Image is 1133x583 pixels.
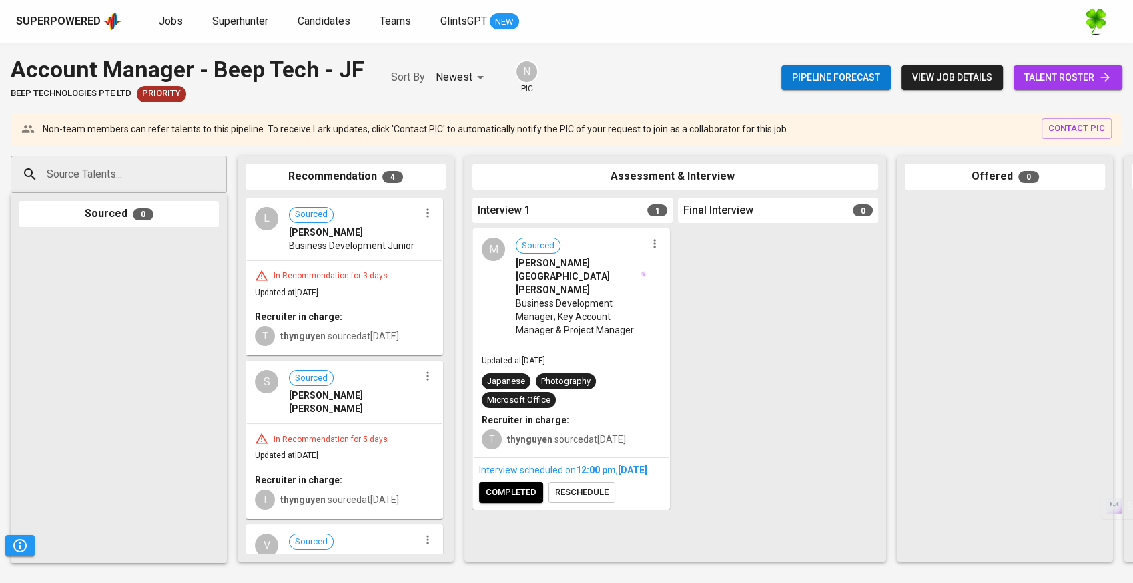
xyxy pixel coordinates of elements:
[618,465,647,475] span: [DATE]
[490,15,519,29] span: NEW
[255,475,342,485] b: Recruiter in charge:
[290,536,333,548] span: Sourced
[641,271,646,276] img: magic_wand.svg
[482,415,569,425] b: Recruiter in charge:
[255,370,278,393] div: S
[289,239,414,252] span: Business Development Junior
[380,15,411,27] span: Teams
[159,13,185,30] a: Jobs
[289,389,419,415] span: [PERSON_NAME] [PERSON_NAME]
[516,256,639,297] span: [PERSON_NAME][GEOGRAPHIC_DATA][PERSON_NAME]
[515,60,538,95] div: pic
[1014,65,1122,90] a: talent roster
[486,485,536,500] span: completed
[268,270,393,282] div: In Recommendation for 3 days
[541,375,591,388] div: Photography
[19,201,219,227] div: Sourced
[1018,171,1039,183] span: 0
[212,15,268,27] span: Superhunter
[516,297,646,337] span: Business Development Manager; Key Account Manager & Project Manager
[137,87,186,100] span: Priority
[853,204,873,216] span: 0
[280,331,399,341] span: sourced at [DATE]
[472,228,670,510] div: MSourced[PERSON_NAME][GEOGRAPHIC_DATA][PERSON_NAME]Business Development Manager; Key Account Mana...
[137,86,186,102] div: New Job received from Demand Team
[246,198,443,356] div: LSourced[PERSON_NAME]Business Development JuniorIn Recommendation for 3 daysUpdated at[DATE]Recru...
[576,465,616,475] span: 12:00 PM
[255,311,342,322] b: Recruiter in charge:
[268,434,393,445] div: In Recommendation for 5 days
[555,485,609,500] span: reschedule
[280,331,326,341] b: thynguyen
[11,53,364,86] div: Account Manager - Beep Tech - JF
[5,535,35,556] button: Pipeline Triggers
[16,14,101,29] div: Superpowered
[436,65,488,90] div: Newest
[440,13,519,30] a: GlintsGPT NEW
[289,226,363,239] span: [PERSON_NAME]
[1048,121,1105,136] span: contact pic
[255,288,318,297] span: Updated at [DATE]
[290,372,333,385] span: Sourced
[133,208,153,220] span: 0
[478,203,530,218] span: Interview 1
[220,173,222,176] button: Open
[280,494,399,505] span: sourced at [DATE]
[382,171,403,183] span: 4
[487,394,550,407] div: Microsoft Office
[436,69,472,85] p: Newest
[298,13,353,30] a: Candidates
[472,164,878,190] div: Assessment & Interview
[482,356,545,365] span: Updated at [DATE]
[298,15,350,27] span: Candidates
[507,434,626,445] span: sourced at [DATE]
[159,15,183,27] span: Jobs
[255,326,275,346] div: T
[11,87,131,100] span: Beep Technologies Pte Ltd
[901,65,1003,90] button: view job details
[482,238,505,261] div: M
[290,208,333,221] span: Sourced
[280,494,326,505] b: thynguyen
[1042,118,1112,139] button: contact pic
[246,164,446,190] div: Recommendation
[515,60,538,83] div: N
[683,203,753,218] span: Final Interview
[43,122,789,136] p: Non-team members can refer talents to this pipeline. To receive Lark updates, click 'Contact PIC'...
[255,490,275,510] div: T
[516,240,560,252] span: Sourced
[1082,8,1109,35] img: f9493b8c-82b8-4f41-8722-f5d69bb1b761.jpg
[440,15,487,27] span: GlintsGPT
[212,13,271,30] a: Superhunter
[1024,69,1112,86] span: talent roster
[781,65,891,90] button: Pipeline forecast
[647,204,667,216] span: 1
[380,13,414,30] a: Teams
[255,451,318,460] span: Updated at [DATE]
[289,552,377,566] span: Vo [PERSON_NAME]
[103,11,121,31] img: app logo
[548,482,615,503] button: reschedule
[482,429,502,449] div: T
[792,69,880,86] span: Pipeline forecast
[391,69,425,85] p: Sort By
[246,361,443,519] div: SSourced[PERSON_NAME] [PERSON_NAME]In Recommendation for 5 daysUpdated at[DATE]Recruiter in charg...
[255,207,278,230] div: L
[479,482,543,503] button: completed
[16,11,121,31] a: Superpoweredapp logo
[487,375,525,388] div: Japanese
[479,463,663,477] div: Interview scheduled on ,
[905,164,1105,190] div: Offered
[507,434,552,445] b: thynguyen
[912,69,992,86] span: view job details
[255,534,278,557] div: V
